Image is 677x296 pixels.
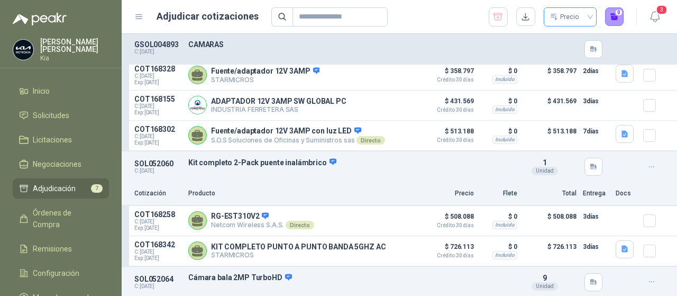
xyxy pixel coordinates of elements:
[583,240,609,253] p: 3 días
[134,95,182,103] p: COT168155
[134,283,182,290] p: C: [DATE]
[13,105,109,125] a: Solicitudes
[211,243,386,251] p: KIT COMPLETO PUNTO A PUNTO BANDA 5GHZ AC
[13,130,109,150] a: Licitaciones
[13,178,109,199] a: Adjudicación7
[211,251,386,259] p: STARMICROS
[134,125,182,133] p: COT168302
[532,167,558,175] div: Unidad
[492,136,517,144] div: Incluido
[13,239,109,259] a: Remisiones
[188,273,512,283] p: Cámara bala 2MP TurboHD
[134,49,182,55] p: C: [DATE]
[524,240,577,262] p: $ 726.113
[40,38,109,53] p: [PERSON_NAME] [PERSON_NAME]
[157,9,259,24] h1: Adjudicar cotizaciones
[421,240,474,258] p: $ 726.113
[134,249,182,255] span: C: [DATE]
[211,127,385,136] p: Fuente/adaptador 12V 3AMP con luz LED
[480,95,517,107] p: $ 0
[13,154,109,174] a: Negociaciones
[211,136,385,145] p: S.O.S Soluciones de Oficinas y Suministros sas
[524,95,577,116] p: $ 431.569
[33,134,72,146] span: Licitaciones
[188,158,512,167] p: Kit completo 2-Pack puente inalámbrico
[134,110,182,116] span: Exp: [DATE]
[134,275,182,283] p: SOL052064
[134,225,182,231] span: Exp: [DATE]
[605,7,624,26] button: 0
[134,65,182,73] p: COT168328
[134,240,182,249] p: COT168342
[211,212,314,221] p: RG-EST310V2
[524,125,577,146] p: $ 513.188
[583,125,609,138] p: 7 días
[91,184,103,193] span: 7
[188,189,415,199] p: Producto
[480,125,517,138] p: $ 0
[480,189,517,199] p: Flete
[480,240,517,253] p: $ 0
[492,105,517,114] div: Incluido
[421,107,474,113] span: Crédito 30 días
[421,138,474,143] span: Crédito 30 días
[211,221,314,229] p: Netcom Wireless S.A.S.
[13,263,109,283] a: Configuración
[134,168,182,174] p: C: [DATE]
[134,219,182,225] span: C: [DATE]
[134,255,182,262] span: Exp: [DATE]
[421,253,474,258] span: Crédito 30 días
[13,13,67,25] img: Logo peakr
[543,158,547,167] span: 1
[134,103,182,110] span: C: [DATE]
[492,221,517,229] div: Incluido
[134,159,182,168] p: SOL052060
[134,210,182,219] p: COT168258
[134,40,182,49] p: GSOL004893
[33,85,50,97] span: Inicio
[421,125,474,143] p: $ 513.188
[583,189,609,199] p: Entrega
[134,73,182,79] span: C: [DATE]
[524,210,577,231] p: $ 508.088
[492,75,517,84] div: Incluido
[13,81,109,101] a: Inicio
[13,40,33,60] img: Company Logo
[532,282,558,291] div: Unidad
[33,267,79,279] span: Configuración
[134,140,182,146] span: Exp: [DATE]
[583,65,609,77] p: 2 días
[286,221,314,229] div: Directo
[33,183,76,194] span: Adjudicación
[616,189,637,199] p: Docs
[211,67,319,76] p: Fuente/adaptador 12V 3AMP
[211,105,346,113] p: INDUSTRIA FERRETERA SAS
[421,210,474,228] p: $ 508.088
[33,243,72,255] span: Remisiones
[421,77,474,83] span: Crédito 30 días
[211,97,346,105] p: ADAPTADOR 12V 3AMP SW GLOBAL PC
[421,189,474,199] p: Precio
[583,95,609,107] p: 3 días
[421,65,474,83] p: $ 358.797
[480,65,517,77] p: $ 0
[550,9,581,25] div: Precio
[421,223,474,228] span: Crédito 30 días
[33,110,69,121] span: Solicitudes
[492,251,517,259] div: Incluido
[40,55,109,61] p: Kia
[543,274,547,282] span: 9
[33,158,81,170] span: Negociaciones
[134,79,182,86] span: Exp: [DATE]
[188,40,512,49] p: CAMARAS
[356,136,385,145] div: Directo
[189,96,206,114] img: Company Logo
[134,189,182,199] p: Cotización
[583,210,609,223] p: 3 días
[656,5,667,15] span: 3
[134,133,182,140] span: C: [DATE]
[421,95,474,113] p: $ 431.569
[645,7,664,26] button: 3
[480,210,517,223] p: $ 0
[211,76,319,84] p: STARMICROS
